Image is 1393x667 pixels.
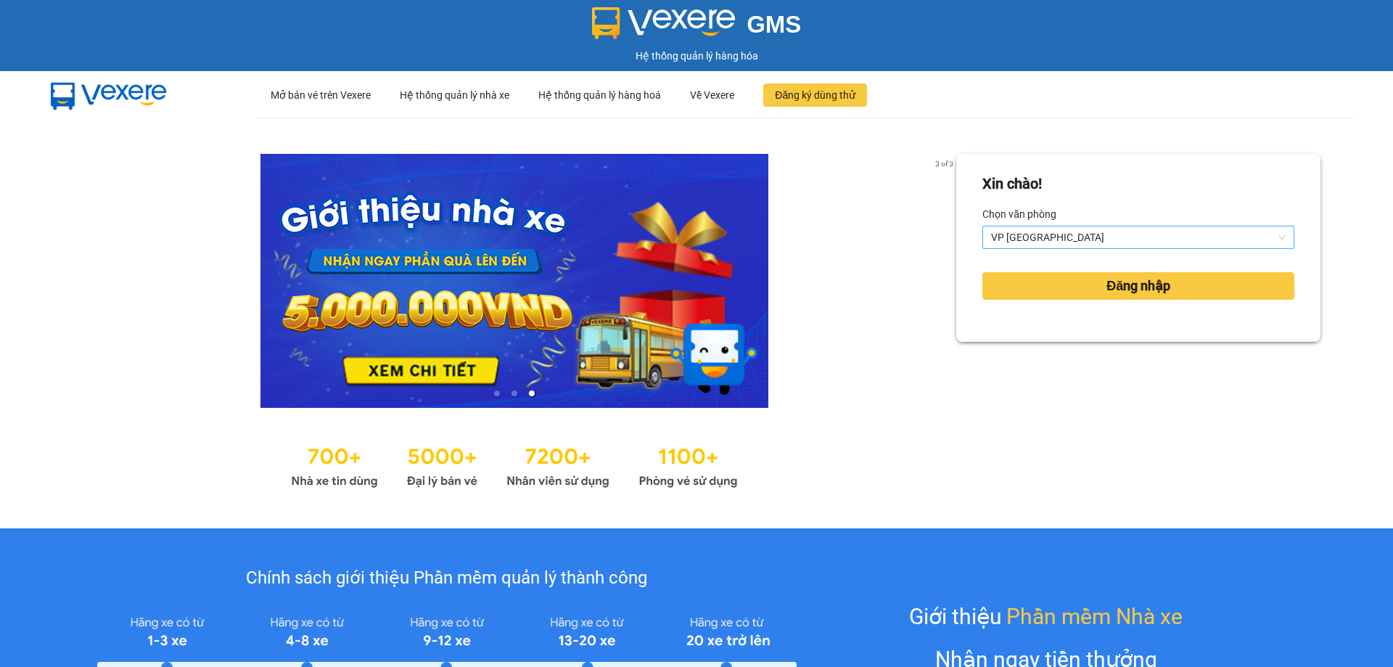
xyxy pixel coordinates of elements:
button: next slide / item [936,154,956,408]
span: GMS [747,11,801,38]
div: Về Vexere [690,72,734,118]
li: slide item 2 [511,390,517,396]
img: logo 2 [592,7,736,39]
div: Mở bán vé trên Vexere [271,72,371,118]
span: Phần mềm Nhà xe [1006,600,1183,634]
li: slide item 3 [529,390,535,396]
button: Đăng ký dùng thử [763,83,867,107]
img: mbUUG5Q.png [36,71,181,119]
a: GMS [592,22,802,33]
span: Đăng ký dùng thử [775,87,855,103]
div: Hệ thống quản lý hàng hóa [4,48,1389,64]
li: slide item 1 [494,390,500,396]
span: VP Hà Đông [991,226,1286,248]
div: Hệ thống quản lý hàng hoá [538,72,661,118]
p: 3 of 3 [931,154,956,173]
div: Hệ thống quản lý nhà xe [400,72,509,118]
span: Đăng nhập [1106,276,1170,296]
label: Chọn văn phòng [982,202,1056,226]
div: Xin chào! [982,173,1042,195]
div: Chính sách giới thiệu Phần mềm quản lý thành công [97,565,796,592]
img: Statistics.png [291,437,738,492]
button: previous slide / item [73,154,93,408]
div: Giới thiệu [909,600,1183,634]
button: Đăng nhập [982,272,1294,300]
